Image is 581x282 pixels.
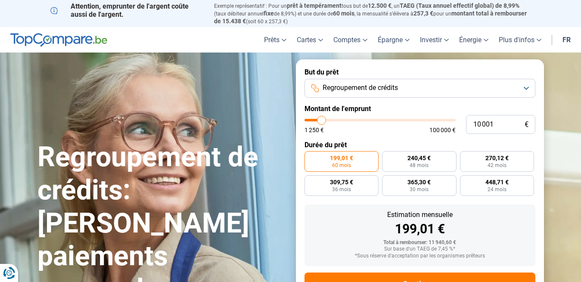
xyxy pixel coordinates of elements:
span: 42 mois [488,163,506,168]
span: 365,30 € [407,179,431,185]
label: Montant de l'emprunt [304,105,535,113]
label: But du prêt [304,68,535,76]
span: 48 mois [410,163,429,168]
div: Estimation mensuelle [311,211,528,218]
span: 270,12 € [485,155,509,161]
span: 30 mois [410,187,429,192]
a: Épargne [373,27,415,53]
p: Exemple représentatif : Pour un tous but de , un (taux débiteur annuel de 8,99%) et une durée de ... [214,2,531,25]
span: 60 mois [333,10,354,17]
div: *Sous réserve d'acceptation par les organismes prêteurs [311,253,528,259]
a: Prêts [259,27,292,53]
span: 448,71 € [485,179,509,185]
span: prêt à tempérament [287,2,342,9]
span: 240,45 € [407,155,431,161]
p: Attention, emprunter de l'argent coûte aussi de l'argent. [50,2,204,19]
a: Investir [415,27,454,53]
img: TopCompare [10,33,107,47]
span: 1 250 € [304,127,324,133]
span: Regroupement de crédits [323,83,398,93]
span: montant total à rembourser de 15.438 € [214,10,527,25]
a: Plus d'infos [494,27,547,53]
div: Sur base d'un TAEG de 7,45 %* [311,246,528,252]
span: 100 000 € [429,127,456,133]
a: fr [557,27,576,53]
a: Cartes [292,27,328,53]
div: 199,01 € [311,223,528,236]
span: TAEG (Taux annuel effectif global) de 8,99% [400,2,519,9]
span: € [525,121,528,128]
span: 36 mois [332,187,351,192]
label: Durée du prêt [304,141,535,149]
span: 60 mois [332,163,351,168]
a: Comptes [328,27,373,53]
span: 24 mois [488,187,506,192]
span: fixe [264,10,274,17]
button: Regroupement de crédits [304,79,535,98]
div: Total à rembourser: 11 940,60 € [311,240,528,246]
span: 199,01 € [330,155,353,161]
span: 309,75 € [330,179,353,185]
a: Énergie [454,27,494,53]
span: 12.500 € [368,2,391,9]
span: 257,3 € [413,10,433,17]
